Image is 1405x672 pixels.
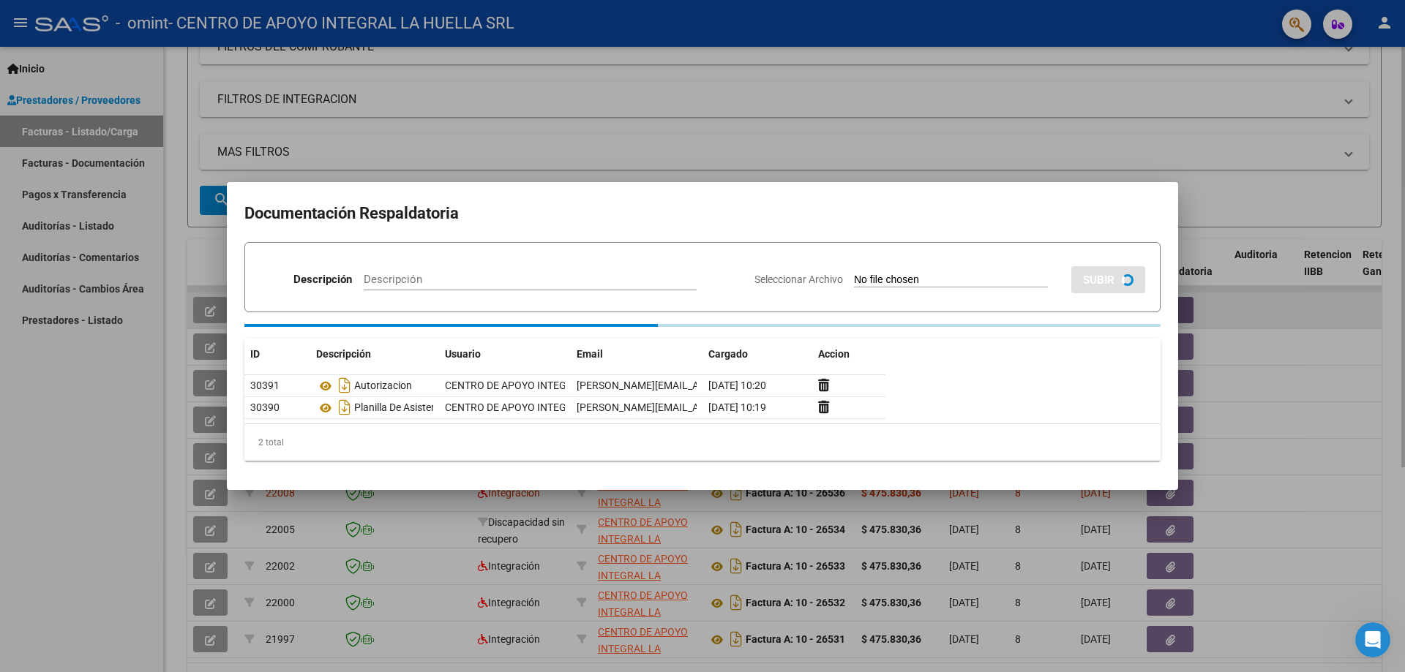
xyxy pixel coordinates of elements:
[577,380,817,391] span: [PERSON_NAME][EMAIL_ADDRESS][DOMAIN_NAME]
[812,339,885,370] datatable-header-cell: Accion
[335,374,354,397] i: Descargar documento
[316,396,433,419] div: Planilla De Asistencia
[445,401,661,413] span: CENTRO DE APOYO INTEGRAL LA HUELLA SRL
[293,271,352,288] p: Descripción
[708,348,748,360] span: Cargado
[818,348,850,360] span: Accion
[708,380,766,391] span: [DATE] 10:20
[577,348,603,360] span: Email
[445,348,481,360] span: Usuario
[439,339,571,370] datatable-header-cell: Usuario
[250,401,280,413] span: 30390
[1083,273,1114,287] span: SUBIR
[316,348,371,360] span: Descripción
[316,374,433,397] div: Autorizacion
[754,273,843,285] span: Seleccionar Archivo
[244,200,1161,227] h2: Documentación Respaldatoria
[1355,622,1390,657] iframe: Intercom live chat
[244,339,310,370] datatable-header-cell: ID
[577,401,817,413] span: [PERSON_NAME][EMAIL_ADDRESS][DOMAIN_NAME]
[571,339,702,370] datatable-header-cell: Email
[250,348,260,360] span: ID
[310,339,439,370] datatable-header-cell: Descripción
[335,396,354,419] i: Descargar documento
[445,380,661,391] span: CENTRO DE APOYO INTEGRAL LA HUELLA SRL
[702,339,812,370] datatable-header-cell: Cargado
[1071,266,1145,293] button: SUBIR
[708,401,766,413] span: [DATE] 10:19
[250,380,280,391] span: 30391
[244,424,1161,461] div: 2 total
